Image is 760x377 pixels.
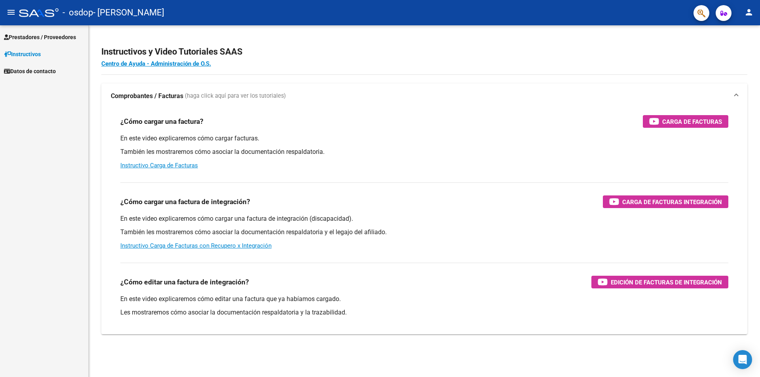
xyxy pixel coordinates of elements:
h2: Instructivos y Video Tutoriales SAAS [101,44,747,59]
span: Edición de Facturas de integración [611,277,722,287]
span: Carga de Facturas Integración [622,197,722,207]
span: Datos de contacto [4,67,56,76]
p: También les mostraremos cómo asociar la documentación respaldatoria. [120,148,728,156]
mat-icon: menu [6,8,16,17]
p: En este video explicaremos cómo editar una factura que ya habíamos cargado. [120,295,728,303]
h3: ¿Cómo cargar una factura? [120,116,203,127]
button: Edición de Facturas de integración [591,276,728,288]
span: (haga click aquí para ver los tutoriales) [185,92,286,100]
span: Carga de Facturas [662,117,722,127]
strong: Comprobantes / Facturas [111,92,183,100]
h3: ¿Cómo editar una factura de integración? [120,277,249,288]
mat-expansion-panel-header: Comprobantes / Facturas (haga click aquí para ver los tutoriales) [101,83,747,109]
a: Centro de Ayuda - Administración de O.S. [101,60,211,67]
a: Instructivo Carga de Facturas [120,162,198,169]
span: Instructivos [4,50,41,59]
p: En este video explicaremos cómo cargar facturas. [120,134,728,143]
p: También les mostraremos cómo asociar la documentación respaldatoria y el legajo del afiliado. [120,228,728,237]
span: - osdop [63,4,93,21]
button: Carga de Facturas Integración [603,195,728,208]
p: En este video explicaremos cómo cargar una factura de integración (discapacidad). [120,214,728,223]
div: Comprobantes / Facturas (haga click aquí para ver los tutoriales) [101,109,747,334]
mat-icon: person [744,8,754,17]
a: Instructivo Carga de Facturas con Recupero x Integración [120,242,272,249]
h3: ¿Cómo cargar una factura de integración? [120,196,250,207]
p: Les mostraremos cómo asociar la documentación respaldatoria y la trazabilidad. [120,308,728,317]
span: - [PERSON_NAME] [93,4,164,21]
span: Prestadores / Proveedores [4,33,76,42]
div: Open Intercom Messenger [733,350,752,369]
button: Carga de Facturas [643,115,728,128]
